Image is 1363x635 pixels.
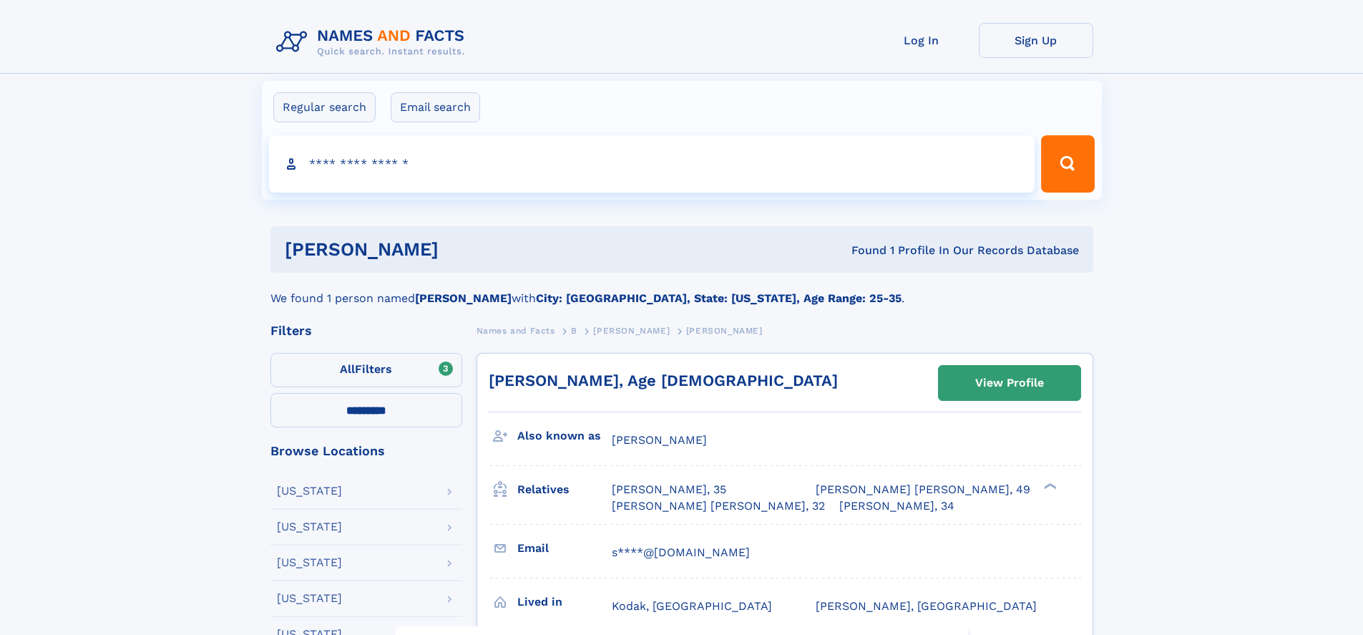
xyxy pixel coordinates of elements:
h1: [PERSON_NAME] [285,241,645,258]
a: [PERSON_NAME], 35 [612,482,726,498]
div: [US_STATE] [277,521,342,533]
a: [PERSON_NAME], 34 [839,498,954,514]
h3: Lived in [517,590,612,614]
a: Log In [864,23,979,58]
div: Filters [270,324,462,337]
div: Found 1 Profile In Our Records Database [645,243,1079,258]
a: [PERSON_NAME] [593,321,670,339]
label: Regular search [273,92,376,122]
span: [PERSON_NAME] [686,326,763,336]
a: View Profile [939,366,1080,400]
b: City: [GEOGRAPHIC_DATA], State: [US_STATE], Age Range: 25-35 [536,291,902,305]
a: [PERSON_NAME] [PERSON_NAME], 49 [816,482,1030,498]
a: [PERSON_NAME], Age [DEMOGRAPHIC_DATA] [489,372,838,389]
input: search input [269,135,1035,193]
div: ❯ [1040,482,1057,491]
label: Filters [270,353,462,387]
h3: Also known as [517,424,612,448]
a: Names and Facts [477,321,555,339]
div: View Profile [975,367,1044,399]
div: Browse Locations [270,445,462,457]
span: All [340,362,355,376]
h3: Email [517,536,612,561]
img: Logo Names and Facts [270,23,477,62]
h3: Relatives [517,478,612,502]
a: Sign Up [979,23,1093,58]
span: Kodak, [GEOGRAPHIC_DATA] [612,599,772,613]
a: [PERSON_NAME] [PERSON_NAME], 32 [612,498,825,514]
label: Email search [391,92,480,122]
div: [US_STATE] [277,557,342,568]
span: [PERSON_NAME], [GEOGRAPHIC_DATA] [816,599,1037,613]
button: Search Button [1041,135,1094,193]
b: [PERSON_NAME] [415,291,512,305]
a: B [571,321,577,339]
span: [PERSON_NAME] [593,326,670,336]
div: We found 1 person named with . [270,273,1093,307]
span: [PERSON_NAME] [612,433,707,447]
div: [US_STATE] [277,593,342,604]
span: B [571,326,577,336]
div: [US_STATE] [277,485,342,497]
